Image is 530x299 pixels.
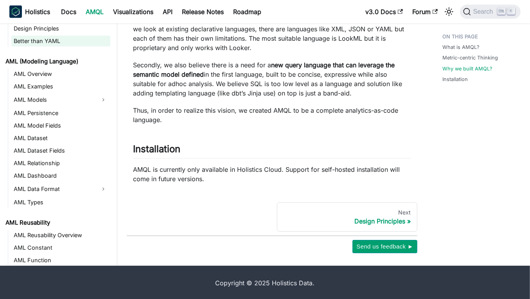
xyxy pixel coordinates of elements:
[127,202,417,232] nav: Docs pages
[56,5,81,18] a: Docs
[96,94,110,106] button: Expand sidebar category 'AML Models'
[177,5,228,18] a: Release Notes
[352,240,417,253] button: Send us feedback ►
[460,5,521,19] button: Search (Ctrl+K)
[11,183,96,195] a: AML Data Format
[11,255,110,266] a: AML Function
[9,5,50,18] a: HolisticsHolistics
[228,5,266,18] a: Roadmap
[11,197,110,208] a: AML Types
[133,106,411,124] p: Thus, in order to realize this vision, we created AMQL to be a complete analytics-as-code language.
[356,241,413,252] span: Send us feedback ►
[133,165,411,184] p: AMQL is currently only available in Holistics Cloud. Support for self-hosted installation will co...
[11,133,110,144] a: AML Dataset
[11,94,96,106] a: AML Models
[471,8,498,15] span: Search
[442,65,492,72] a: Why we built AMQL?
[11,158,110,169] a: AML Relationship
[3,56,110,67] a: AML (Modeling Language)
[507,8,515,15] kbd: K
[133,143,411,158] h2: Installation
[108,5,158,18] a: Visualizations
[11,23,110,34] a: Design Principles
[11,36,110,47] a: Better than YAML
[96,183,110,195] button: Expand sidebar category 'AML Data Format'
[442,76,468,83] a: Installation
[442,54,498,61] a: Metric-centric Thinking
[277,202,418,232] a: NextDesign Principles
[361,5,408,18] a: v3.0 Docs
[133,60,411,98] p: Secondly, we also believe there is a need for a in the first language, built to be concise, expre...
[408,5,442,18] a: Forum
[11,108,110,119] a: AML Persistence
[11,230,110,241] a: AML Reusability Overview
[11,68,110,79] a: AML Overview
[11,81,110,92] a: AML Examples
[11,170,110,181] a: AML Dashboard
[81,5,108,18] a: AMQL
[25,7,50,16] b: Holistics
[443,5,455,18] button: Switch between dark and light mode (currently light mode)
[442,43,480,51] a: What is AMQL?
[11,242,110,253] a: AML Constant
[11,145,110,156] a: AML Dataset Fields
[11,120,110,131] a: AML Model Fields
[158,5,177,18] a: API
[284,209,411,216] div: Next
[52,278,479,288] div: Copyright © 2025 Holistics Data.
[284,217,411,225] div: Design Principles
[133,5,411,52] p: Firstly, we believe there is a need for a , similar to how Ansible and Terraform revolutionized t...
[3,217,110,228] a: AML Reusability
[9,5,22,18] img: Holistics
